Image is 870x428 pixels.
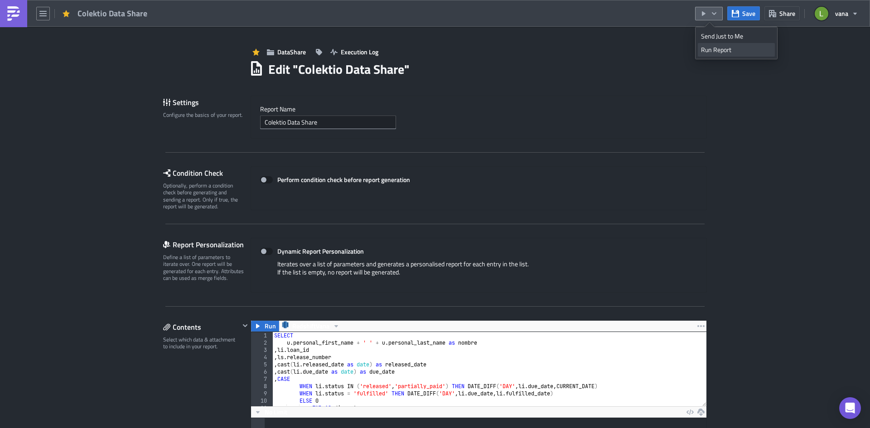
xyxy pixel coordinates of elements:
[251,404,273,412] div: 11
[265,407,287,417] span: No Limit
[240,320,251,331] button: Hide content
[779,9,795,18] span: Share
[251,375,273,383] div: 7
[814,6,829,21] img: Avatar
[277,47,306,57] span: DataShare
[251,397,273,404] div: 10
[260,260,697,283] div: Iterates over a list of parameters and generates a personalised report for each entry in the list...
[163,166,251,180] div: Condition Check
[163,254,245,282] div: Define a list of parameters to iterate over. One report will be generated for each entry. Attribu...
[151,4,176,11] strong: Colektio
[163,238,251,251] div: Report Personalization
[251,390,273,397] div: 9
[251,368,273,375] div: 6
[251,383,273,390] div: 8
[277,175,410,184] strong: Perform condition check before report generation
[4,4,433,11] p: ✅ Se envio el archivo de recuperacin y de cartera a
[341,47,378,57] span: Execution Log
[809,4,863,24] button: vana
[163,320,240,334] div: Contents
[77,8,148,19] span: Colektio Data Share
[764,6,800,20] button: Share
[279,321,343,332] button: RedshiftVana
[265,321,276,332] span: Run
[6,6,21,21] img: PushMetrics
[251,339,273,346] div: 2
[251,346,273,354] div: 3
[835,9,848,18] span: vana
[260,105,697,113] label: Report Nam﻿e
[262,45,310,59] button: DataShare
[251,332,273,339] div: 1
[163,336,240,350] div: Select which data & attachment to include in your report.
[292,321,329,332] span: RedshiftVana
[163,96,251,109] div: Settings
[251,354,273,361] div: 4
[251,321,279,332] button: Run
[742,9,755,18] span: Save
[163,111,245,118] div: Configure the basics of your report.
[701,45,772,54] div: Run Report
[727,6,760,20] button: Save
[701,32,772,41] div: Send Just to Me
[163,182,245,210] div: Optionally, perform a condition check before generating and sending a report. Only if true, the r...
[277,246,364,256] strong: Dynamic Report Personalization
[251,407,290,418] button: No Limit
[268,61,410,77] h1: Edit " Colektio Data Share "
[251,361,273,368] div: 5
[839,397,861,419] div: Open Intercom Messenger
[4,4,433,11] body: Rich Text Area. Press ALT-0 for help.
[326,45,383,59] button: Execution Log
